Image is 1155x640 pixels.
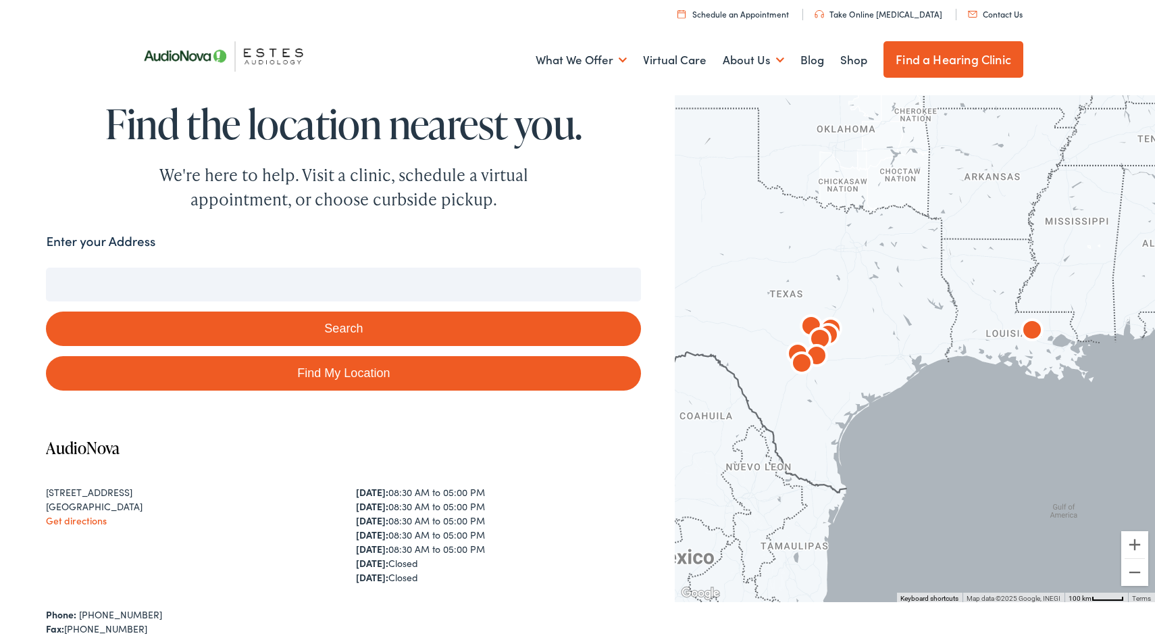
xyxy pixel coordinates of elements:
button: Zoom out [1121,559,1148,586]
img: utility icon [677,9,686,18]
button: Search [46,312,641,346]
span: 100 km [1069,595,1092,602]
a: [PHONE_NUMBER] [79,608,162,621]
a: Terms (opens in new tab) [1132,595,1151,602]
button: Zoom in [1121,531,1148,558]
div: 08:30 AM to 05:00 PM 08:30 AM to 05:00 PM 08:30 AM to 05:00 PM 08:30 AM to 05:00 PM 08:30 AM to 0... [356,485,642,585]
strong: [DATE]: [356,556,388,570]
input: Enter your address or zip code [46,268,641,301]
a: About Us [723,35,784,85]
a: What We Offer [536,35,627,85]
a: Find My Location [46,356,641,391]
div: AudioNova [804,324,836,357]
strong: [DATE]: [356,499,388,513]
strong: [DATE]: [356,528,388,541]
a: Blog [800,35,824,85]
button: Keyboard shortcuts [900,594,958,604]
div: [GEOGRAPHIC_DATA] [46,499,332,514]
div: AudioNova [795,312,827,344]
span: Map data ©2025 Google, INEGI [967,595,1060,602]
a: Virtual Care [643,35,707,85]
label: Enter your Address [46,232,155,251]
strong: [DATE]: [356,570,388,584]
strong: Fax: [46,622,64,635]
a: Take Online [MEDICAL_DATA] [815,8,942,20]
a: Shop [840,35,867,85]
a: Schedule an Appointment [677,8,789,20]
div: AudioNova [1016,316,1048,348]
a: Open this area in Google Maps (opens a new window) [678,585,723,602]
img: Google [678,585,723,602]
img: utility icon [815,10,824,18]
strong: [DATE]: [356,485,388,499]
a: Contact Us [968,8,1023,20]
div: AudioNova [781,339,814,372]
strong: [DATE]: [356,542,388,556]
div: AudioNova [800,341,833,374]
div: AudioNova [812,320,844,353]
a: AudioNova [46,437,120,459]
div: [PHONE_NUMBER] [46,622,641,636]
strong: [DATE]: [356,514,388,527]
div: AudioNova [786,349,818,381]
h1: Find the location nearest you. [46,101,641,146]
div: We're here to help. Visit a clinic, schedule a virtual appointment, or choose curbside pickup. [128,163,560,212]
img: utility icon [968,11,977,18]
a: Get directions [46,514,107,527]
button: Map Scale: 100 km per 44 pixels [1064,593,1128,602]
a: Find a Hearing Clinic [883,41,1023,78]
strong: Phone: [46,608,76,621]
div: [STREET_ADDRESS] [46,485,332,499]
div: AudioNova [815,314,847,347]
